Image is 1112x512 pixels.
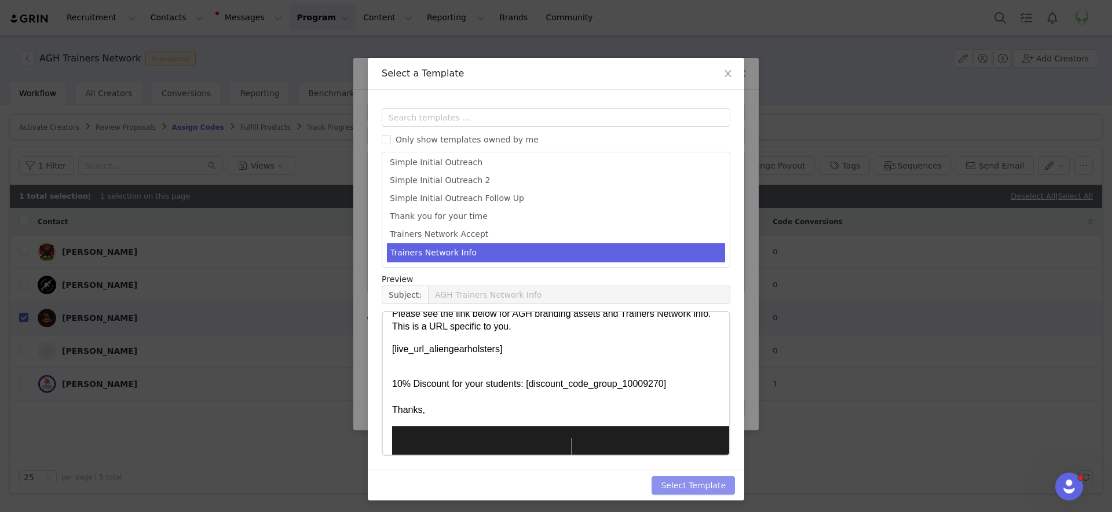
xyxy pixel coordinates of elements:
div: Select a Template [382,67,730,80]
span: Subject: [382,286,428,304]
li: Trainers Network Info [387,243,725,262]
button: Close [712,58,744,90]
input: Search templates ... [382,108,730,127]
li: Simple Initial Outreach Follow Up [387,189,725,207]
iframe: Rich Text Area [383,312,729,455]
li: Thank you for your time [387,207,725,225]
i: icon: close [723,69,733,78]
span: Only show templates owned by me [391,135,543,144]
p: IMPORTANT: The contents of this email and any attachments are confidential. They are intended for... [9,114,337,346]
li: Simple Initial Outreach [387,153,725,171]
li: Simple Initial Outreach 2 [387,171,725,189]
span: Preview [382,273,414,286]
img: Z [9,114,463,277]
button: Select Template [652,476,735,495]
li: Trainers Network Accept [387,225,725,243]
body: Rich Text Area. Press ALT-0 for help. [9,9,366,22]
iframe: Intercom live chat [1055,473,1083,500]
